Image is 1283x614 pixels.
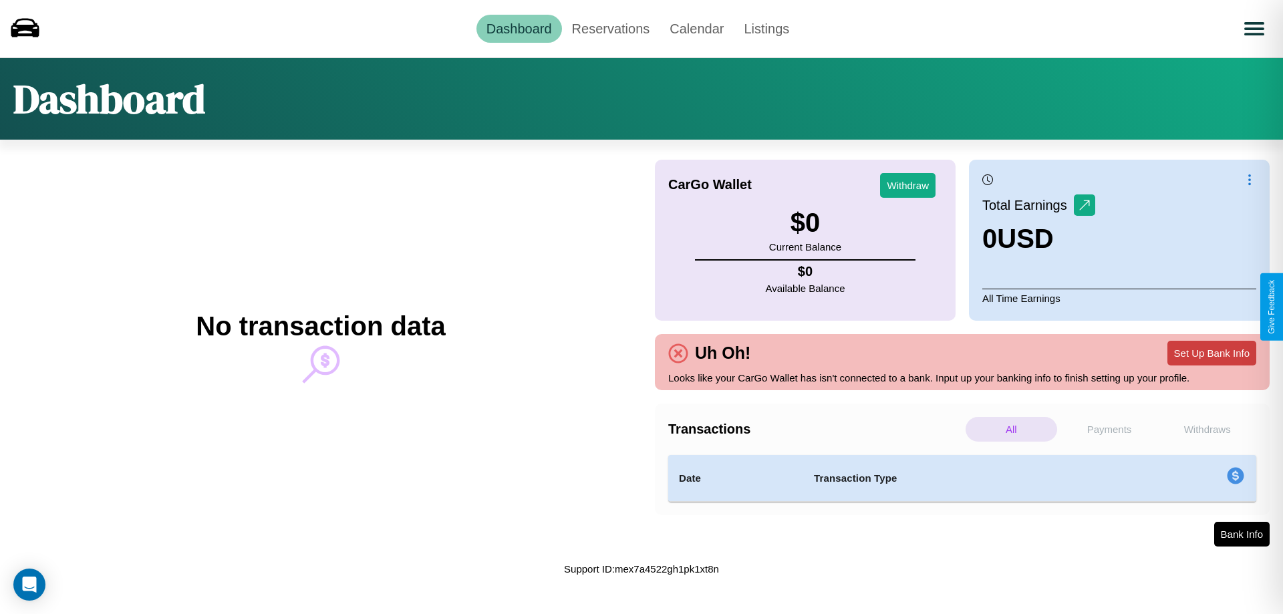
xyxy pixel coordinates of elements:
[982,224,1095,254] h3: 0 USD
[1267,280,1276,334] div: Give Feedback
[476,15,562,43] a: Dashboard
[769,238,841,256] p: Current Balance
[982,289,1256,307] p: All Time Earnings
[668,422,962,437] h4: Transactions
[1064,417,1155,442] p: Payments
[982,193,1074,217] p: Total Earnings
[13,569,45,601] div: Open Intercom Messenger
[668,455,1256,502] table: simple table
[734,15,799,43] a: Listings
[766,264,845,279] h4: $ 0
[688,343,757,363] h4: Uh Oh!
[668,369,1256,387] p: Looks like your CarGo Wallet has isn't connected to a bank. Input up your banking info to finish ...
[196,311,445,341] h2: No transaction data
[13,71,205,126] h1: Dashboard
[769,208,841,238] h3: $ 0
[814,470,1117,486] h4: Transaction Type
[966,417,1057,442] p: All
[766,279,845,297] p: Available Balance
[564,560,719,578] p: Support ID: mex7a4522gh1pk1xt8n
[1236,10,1273,47] button: Open menu
[1167,341,1256,365] button: Set Up Bank Info
[880,173,936,198] button: Withdraw
[679,470,793,486] h4: Date
[668,177,752,192] h4: CarGo Wallet
[1161,417,1253,442] p: Withdraws
[1214,522,1270,547] button: Bank Info
[562,15,660,43] a: Reservations
[660,15,734,43] a: Calendar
